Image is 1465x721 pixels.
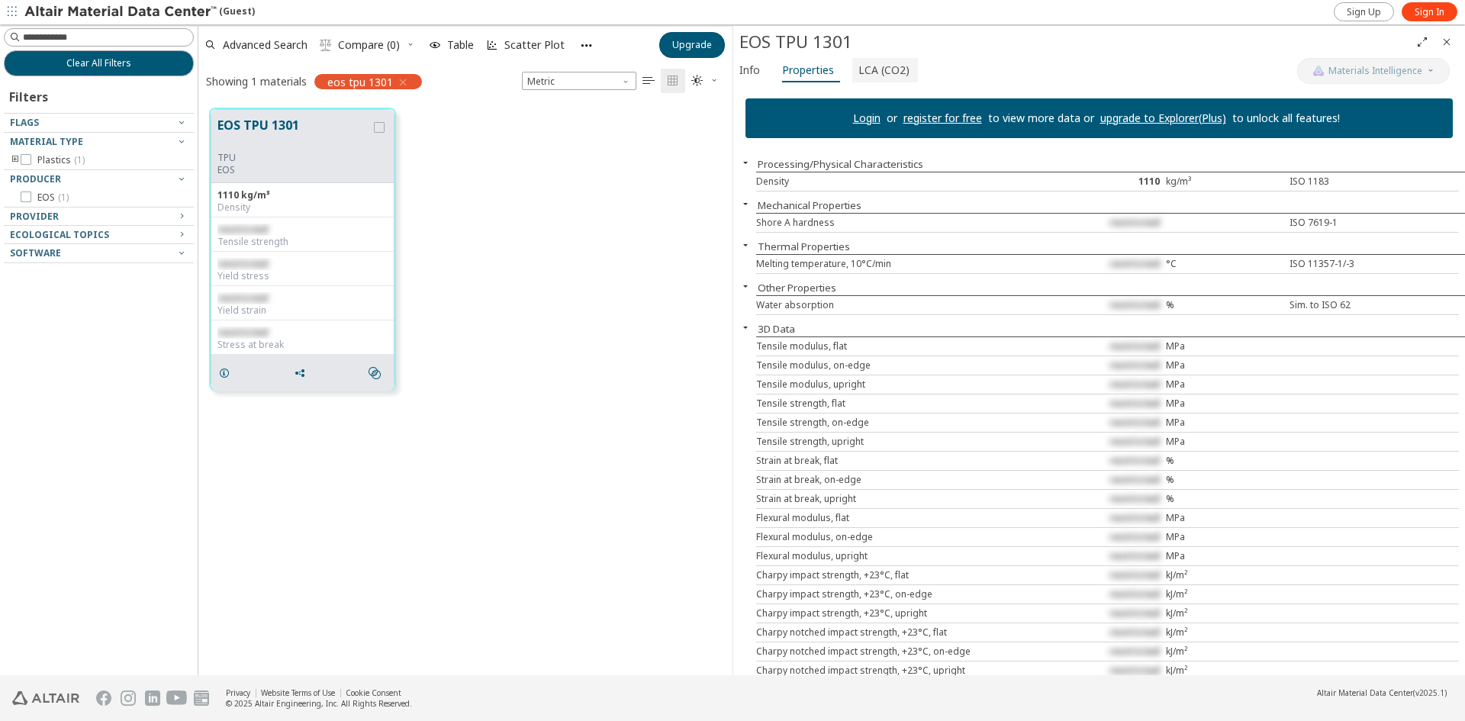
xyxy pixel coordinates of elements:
[1166,378,1283,391] div: MPa
[756,550,1049,562] div: Flexural modulus, upright
[756,588,1049,600] div: Charpy impact strength, +23°C, on-edge
[211,358,243,388] button: Details
[447,40,474,50] span: Table
[1109,416,1160,429] span: restricted
[758,322,795,336] button: 3D Data
[217,164,371,176] p: EOS
[758,240,850,253] button: Thermal Properties
[1109,216,1160,229] span: restricted
[1166,417,1283,429] div: MPa
[66,57,131,69] span: Clear All Filters
[1109,359,1160,372] span: restricted
[1283,258,1401,270] div: ISO 11357-1/-3
[261,687,335,698] a: Website Terms of Use
[858,58,910,82] span: LCA (CO2)
[10,135,83,148] span: Material Type
[1402,2,1457,21] a: Sign In
[4,244,194,262] button: Software
[10,116,39,129] span: Flags
[1166,474,1283,486] div: %
[369,367,381,379] i: 
[733,198,758,210] button: Close
[4,226,194,244] button: Ecological Topics
[10,246,61,259] span: Software
[1166,359,1283,372] div: MPa
[1166,455,1283,467] div: %
[217,326,268,339] span: restricted
[659,32,725,58] button: Upgrade
[982,111,1100,126] p: to view more data or
[1109,626,1160,639] span: restricted
[226,698,412,709] div: © 2025 Altair Engineering, Inc. All Rights Reserved.
[1166,645,1283,658] div: kJ/m²
[758,157,923,171] button: Processing/Physical Characteristics
[1166,550,1283,562] div: MPa
[4,76,56,113] div: Filters
[672,39,712,51] span: Upgrade
[217,291,268,304] span: restricted
[1109,473,1160,486] span: restricted
[756,299,1049,311] div: Water absorption
[1100,111,1226,125] a: upgrade to Explorer(Plus)
[327,75,393,89] span: eos tpu 1301
[1410,30,1434,54] button: Full Screen
[1166,588,1283,600] div: kJ/m²
[756,531,1049,543] div: Flexural modulus, on-edge
[346,687,401,698] a: Cookie Consent
[733,156,758,169] button: Close
[1166,258,1283,270] div: °C
[4,50,194,76] button: Clear All Filters
[739,58,760,82] span: Info
[504,40,565,50] span: Scatter Plot
[12,691,79,705] img: Altair Engineering
[24,5,219,20] img: Altair Material Data Center
[217,223,268,236] span: restricted
[320,39,332,51] i: 
[642,75,655,87] i: 
[1283,175,1401,188] div: ISO 1183
[1317,687,1413,698] span: Altair Material Data Center
[756,378,1049,391] div: Tensile modulus, upright
[1166,607,1283,620] div: kJ/m²
[756,340,1049,352] div: Tensile modulus, flat
[217,257,268,270] span: restricted
[1109,378,1160,391] span: restricted
[1226,111,1346,126] p: to unlock all features!
[217,339,388,351] div: Stress at break
[338,40,400,50] span: Compare (0)
[217,270,388,282] div: Yield stress
[1109,587,1160,600] span: restricted
[1109,435,1160,448] span: restricted
[217,152,371,164] div: TPU
[1109,454,1160,467] span: restricted
[1166,569,1283,581] div: kJ/m²
[4,133,194,151] button: Material Type
[1109,664,1160,677] span: restricted
[782,58,834,82] span: Properties
[1109,511,1160,524] span: restricted
[1109,298,1160,311] span: restricted
[756,474,1049,486] div: Strain at break, on-edge
[10,210,59,223] span: Provider
[1166,340,1283,352] div: MPa
[10,172,61,185] span: Producer
[223,40,307,50] span: Advanced Search
[1109,340,1160,352] span: restricted
[74,153,85,166] span: ( 1 )
[1166,398,1283,410] div: MPa
[756,569,1049,581] div: Charpy impact strength, +23°C, flat
[733,280,758,292] button: Close
[226,687,250,698] a: Privacy
[756,626,1049,639] div: Charpy notched impact strength, +23°C, flat
[4,114,194,132] button: Flags
[4,170,194,188] button: Producer
[1109,568,1160,581] span: restricted
[24,5,255,20] div: (Guest)
[756,436,1049,448] div: Tensile strength, upright
[1328,65,1422,77] span: Materials Intelligence
[37,154,85,166] span: Plastics
[756,645,1049,658] div: Charpy notched impact strength, +23°C, on-edge
[522,72,636,90] div: Unit System
[1166,299,1283,311] div: %
[756,665,1049,677] div: Charpy notched impact strength, +23°C, upright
